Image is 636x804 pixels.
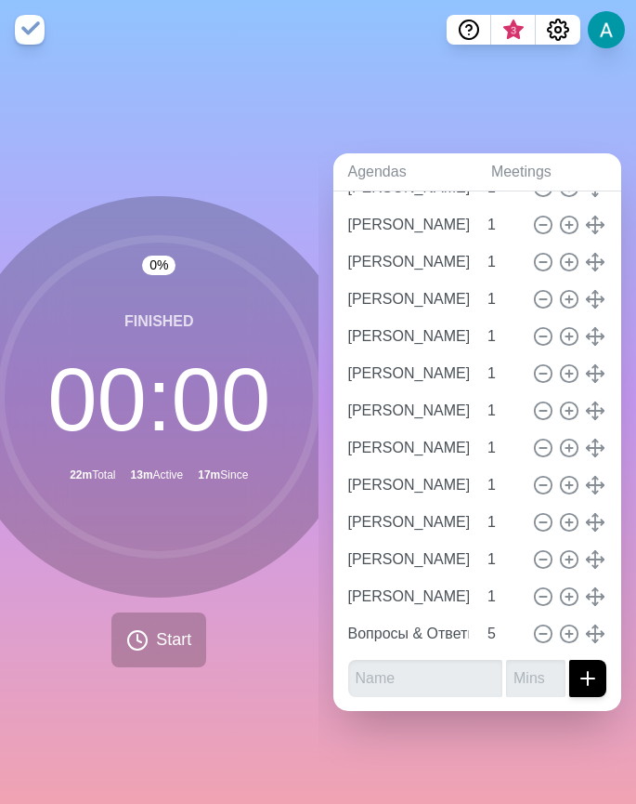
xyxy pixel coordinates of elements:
[341,206,477,244] input: Name
[480,318,525,355] input: Mins
[341,244,477,281] input: Name
[333,153,476,191] a: Agendas
[480,244,525,281] input: Mins
[476,153,621,191] a: Meetings
[15,15,45,45] img: timeblocks logo
[341,355,477,392] input: Name
[341,578,477,615] input: Name
[341,615,477,652] input: Name
[341,318,477,355] input: Name
[480,578,525,615] input: Mins
[480,467,525,504] input: Mins
[341,504,477,541] input: Name
[447,15,491,45] button: Help
[341,392,477,429] input: Name
[480,392,525,429] input: Mins
[341,429,477,467] input: Name
[480,504,525,541] input: Mins
[341,467,477,504] input: Name
[341,281,477,318] input: Name
[480,541,525,578] input: Mins
[111,613,206,667] button: Start
[506,660,565,697] input: Mins
[480,281,525,318] input: Mins
[506,23,521,38] span: 3
[480,429,525,467] input: Mins
[156,627,191,652] span: Start
[491,15,536,45] button: What’s new
[480,355,525,392] input: Mins
[480,615,525,652] input: Mins
[536,15,580,45] button: Settings
[480,206,525,244] input: Mins
[341,541,477,578] input: Name
[348,660,503,697] input: Name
